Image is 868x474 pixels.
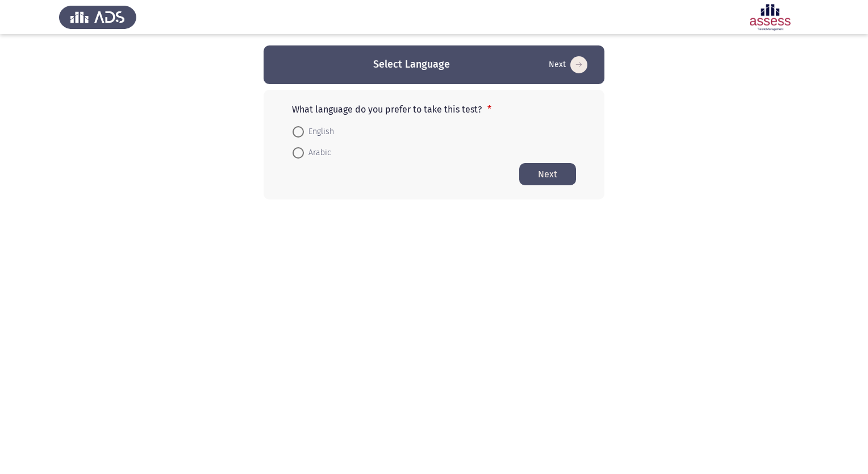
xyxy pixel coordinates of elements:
[732,1,809,33] img: Assessment logo of Motivation Assessment
[304,125,334,139] span: English
[519,163,576,185] button: Start assessment
[545,56,591,74] button: Start assessment
[373,57,450,72] h3: Select Language
[304,146,331,160] span: Arabic
[59,1,136,33] img: Assess Talent Management logo
[292,104,576,115] p: What language do you prefer to take this test?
